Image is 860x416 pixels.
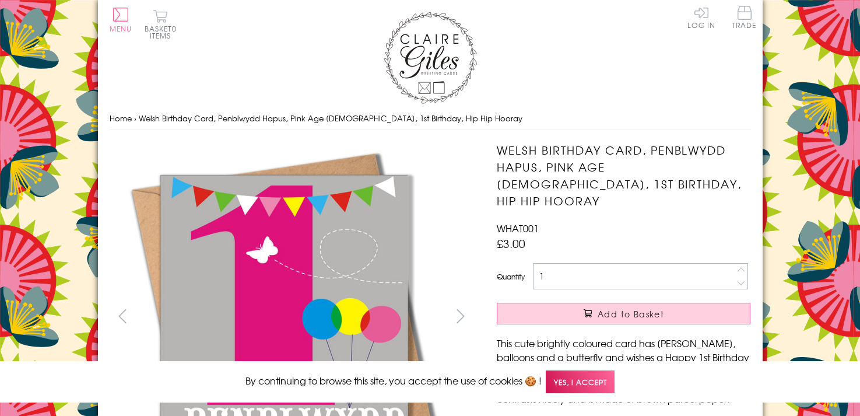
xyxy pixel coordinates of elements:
p: This cute brightly coloured card has [PERSON_NAME], balloons and a butterfly and wishes a Happy 1... [497,336,750,406]
button: Add to Basket [497,303,750,324]
button: Basket0 items [145,9,177,39]
span: £3.00 [497,235,525,251]
span: 0 items [150,23,177,41]
h1: Welsh Birthday Card, Penblwydd Hapus, Pink Age [DEMOGRAPHIC_DATA], 1st Birthday, Hip Hip Hooray [497,142,750,209]
span: WHAT001 [497,221,539,235]
span: Yes, I accept [546,370,615,393]
a: Trade [732,6,757,31]
a: Log In [687,6,715,29]
span: Menu [110,23,132,34]
a: Home [110,113,132,124]
span: › [134,113,136,124]
button: Menu [110,8,132,32]
label: Quantity [497,271,525,282]
button: prev [110,303,136,329]
span: Welsh Birthday Card, Penblwydd Hapus, Pink Age [DEMOGRAPHIC_DATA], 1st Birthday, Hip Hip Hooray [139,113,522,124]
img: Claire Giles Greetings Cards [384,12,477,104]
span: Trade [732,6,757,29]
nav: breadcrumbs [110,107,751,131]
span: Add to Basket [598,308,664,320]
button: next [447,303,473,329]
